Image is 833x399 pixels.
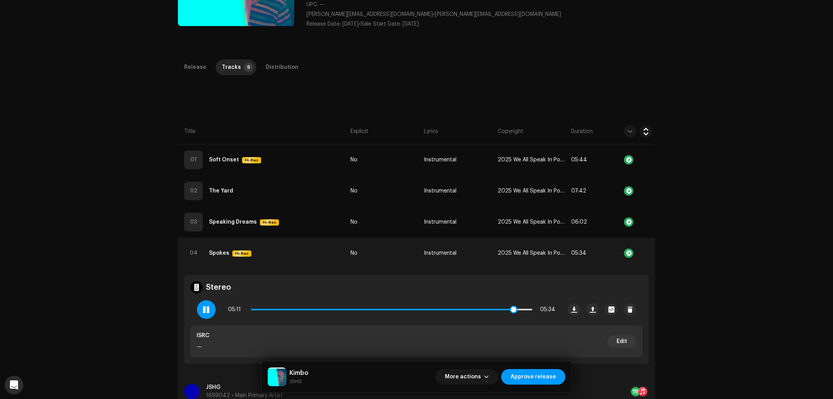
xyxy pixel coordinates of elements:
[209,152,239,168] strong: Soft Onset
[342,21,359,27] span: [DATE]
[209,214,257,230] strong: Speaking Dreams
[498,188,565,194] span: 2025 We All Speak In Poems
[206,383,283,392] p: JSHG
[571,250,586,256] span: 05:34
[233,246,251,261] span: Hi-Res
[266,59,298,75] div: Distribution
[571,188,586,194] span: 07:42
[184,182,203,200] div: 02
[222,59,241,75] div: Tracks
[268,367,286,386] img: 94d027cd-b8a4-4ea4-a93b-8d8f95ffb63b
[350,219,357,225] span: No
[424,219,457,225] span: Instrumental
[617,334,627,349] span: Edit
[424,157,457,163] span: Instrumental
[607,335,636,348] button: Edit
[498,219,565,225] span: 2025 We All Speak In Poems
[184,213,203,231] div: 03
[535,302,555,317] span: 05:34
[424,128,438,135] span: Lyrics
[571,157,587,163] span: 05:44
[184,59,206,75] div: Release
[511,369,556,385] span: Approve release
[436,369,498,385] button: More actions
[307,21,361,27] span: •
[261,215,278,230] span: Hi-Res
[228,302,248,317] span: 05:11
[498,128,523,135] span: Copyright
[197,332,209,340] p: ISRC
[424,250,457,256] span: Instrumental
[350,250,357,256] span: No
[498,157,565,163] span: 2025 We All Speak In Poems
[289,368,308,378] h5: Kimbo
[361,21,401,27] span: Sale Start Date:
[184,128,195,135] span: Title
[5,376,23,394] div: Open Intercom Messenger
[350,128,368,135] span: Explicit
[197,343,209,351] p: —
[424,188,457,194] span: Instrumental
[571,128,593,135] span: Duration
[350,188,357,194] span: No
[184,150,203,169] div: 01
[289,378,308,385] small: Kimbo
[209,183,233,199] strong: The Yard
[206,283,231,292] h4: Stereo
[307,21,341,27] span: Release Date:
[445,369,481,385] span: More actions
[501,369,565,385] button: Approve release
[498,250,565,256] span: 2025 We All Speak In Poems
[350,157,357,163] span: No
[184,244,203,262] div: 04
[243,152,260,168] span: Hi-Res
[571,219,587,225] span: 06:02
[190,281,203,294] img: stereo.svg
[403,21,419,27] span: [DATE]
[209,245,229,261] strong: Spokes
[244,63,253,72] p-badge: 9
